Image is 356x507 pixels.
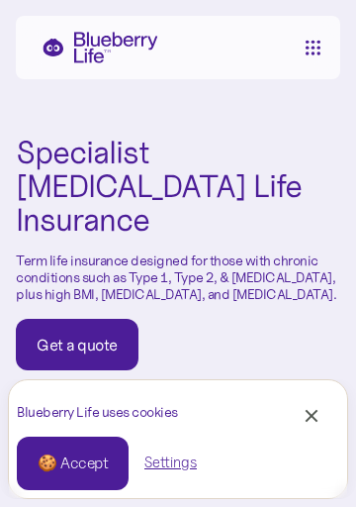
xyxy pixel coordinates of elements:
[37,335,118,355] div: Get a quote
[38,453,108,474] div: 🍪 Accept
[16,319,138,370] a: Get a quote
[17,437,129,490] a: 🍪 Accept
[16,137,340,237] h1: Specialist [MEDICAL_DATA] Life Insurance
[16,253,340,302] p: Term life insurance designed for those with chronic conditions such as Type 1, Type 2, & [MEDICAL...
[144,453,197,473] a: Settings
[32,32,158,63] a: home
[301,40,324,55] nav: menu
[311,415,312,416] div: Close Cookie Popup
[292,396,331,436] a: Close Cookie Popup
[17,404,339,421] div: Blueberry Life uses cookies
